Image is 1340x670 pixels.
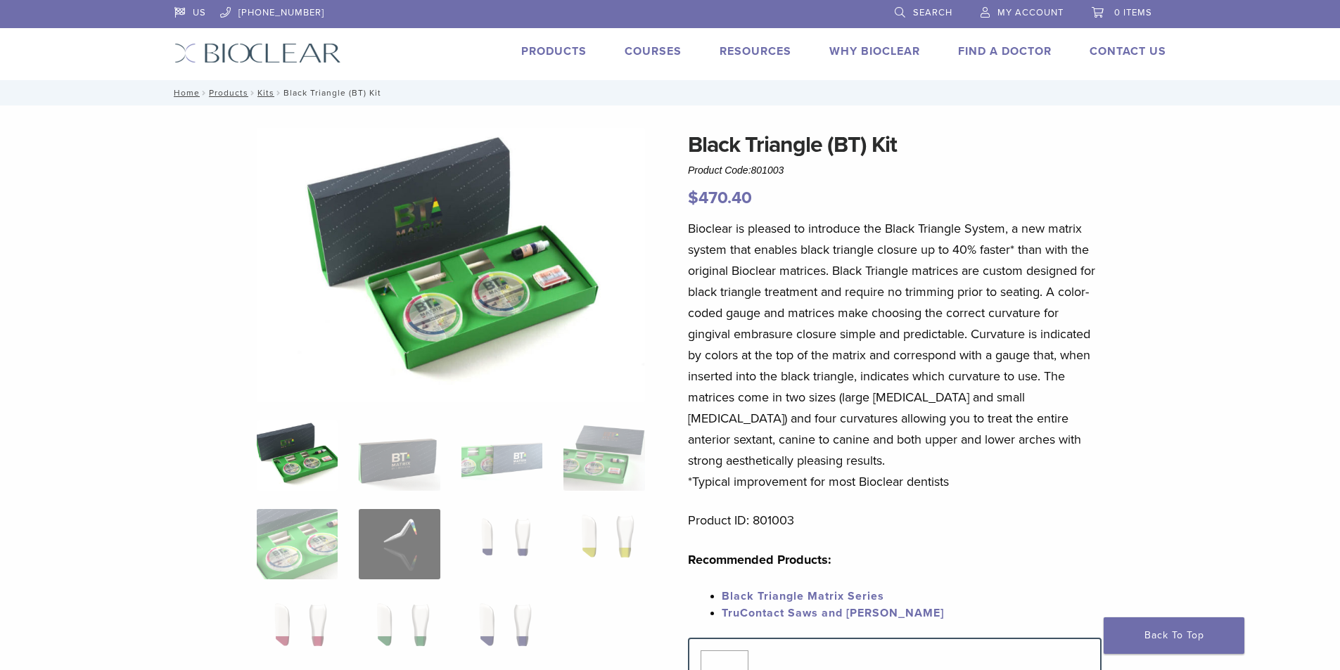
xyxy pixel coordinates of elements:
[174,43,341,63] img: Bioclear
[997,7,1064,18] span: My Account
[722,606,944,620] a: TruContact Saws and [PERSON_NAME]
[688,218,1102,492] p: Bioclear is pleased to introduce the Black Triangle System, a new matrix system that enables blac...
[257,420,338,491] img: Intro-Black-Triangle-Kit-6-Copy-e1548792917662-324x324.jpg
[688,188,752,208] bdi: 470.40
[170,88,200,98] a: Home
[359,420,440,491] img: Black Triangle (BT) Kit - Image 2
[722,589,884,603] a: Black Triangle Matrix Series
[751,165,784,176] span: 801003
[563,509,644,579] img: Black Triangle (BT) Kit - Image 8
[521,44,587,58] a: Products
[257,598,338,668] img: Black Triangle (BT) Kit - Image 9
[461,509,542,579] img: Black Triangle (BT) Kit - Image 7
[688,552,831,567] strong: Recommended Products:
[209,88,248,98] a: Products
[257,88,274,98] a: Kits
[359,509,440,579] img: Black Triangle (BT) Kit - Image 6
[461,420,542,491] img: Black Triangle (BT) Kit - Image 3
[913,7,952,18] span: Search
[257,509,338,579] img: Black Triangle (BT) Kit - Image 5
[958,44,1052,58] a: Find A Doctor
[164,80,1177,105] nav: Black Triangle (BT) Kit
[200,89,209,96] span: /
[688,188,698,208] span: $
[248,89,257,96] span: /
[688,165,784,176] span: Product Code:
[829,44,920,58] a: Why Bioclear
[257,128,645,402] img: Intro Black Triangle Kit-6 - Copy
[720,44,791,58] a: Resources
[688,128,1102,162] h1: Black Triangle (BT) Kit
[1114,7,1152,18] span: 0 items
[461,598,542,668] img: Black Triangle (BT) Kit - Image 11
[1104,617,1244,654] a: Back To Top
[274,89,283,96] span: /
[563,420,644,491] img: Black Triangle (BT) Kit - Image 4
[359,598,440,668] img: Black Triangle (BT) Kit - Image 10
[688,510,1102,531] p: Product ID: 801003
[1090,44,1166,58] a: Contact Us
[625,44,682,58] a: Courses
